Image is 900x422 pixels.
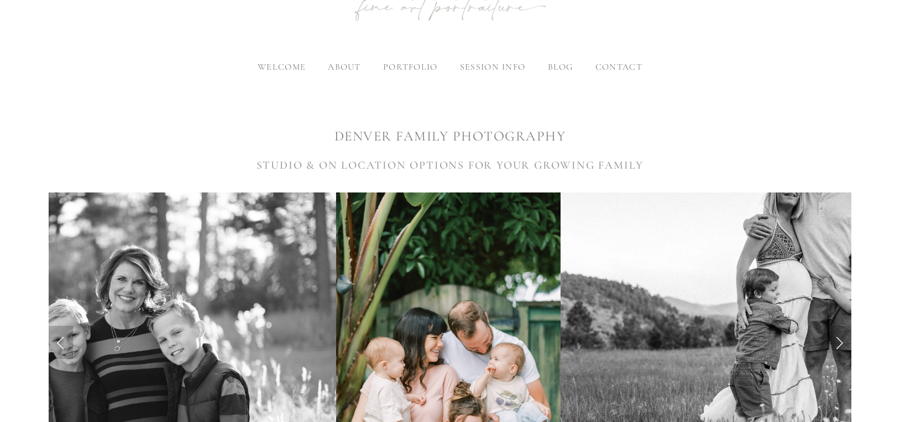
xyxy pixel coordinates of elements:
label: session info [460,61,525,72]
h3: STUDIO & ON LOCATION OPTIONS FOR YOUR GROWING FAMILY [49,157,851,174]
label: portfolio [383,61,438,72]
a: welcome [258,61,306,72]
h1: DENVER FAMILY PHOTOGRAPHY [49,127,851,146]
a: contact [595,61,642,72]
a: blog [548,61,573,72]
label: about [328,61,360,72]
a: Next Slide [827,326,851,359]
a: Previous Slide [49,326,73,359]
